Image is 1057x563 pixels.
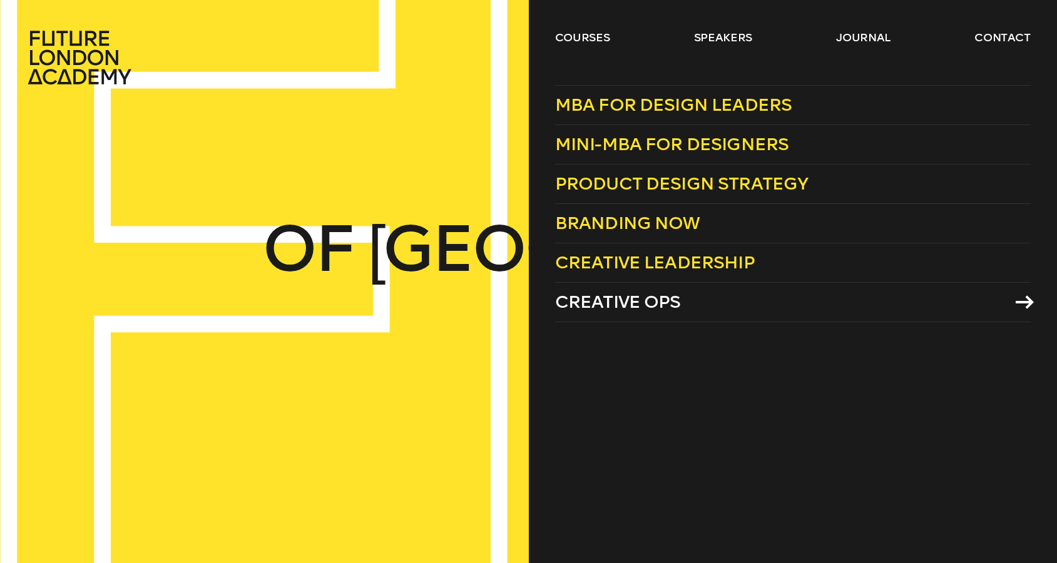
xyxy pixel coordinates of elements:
[555,243,1031,283] a: Creative Leadership
[555,125,1031,165] a: Mini-MBA for Designers
[555,252,755,273] span: Creative Leadership
[555,283,1031,322] a: Creative Ops
[555,213,700,233] span: Branding Now
[555,134,789,155] span: Mini-MBA for Designers
[555,204,1031,243] a: Branding Now
[555,94,792,115] span: MBA for Design Leaders
[836,30,891,45] a: journal
[694,30,752,45] a: speakers
[974,30,1031,45] a: contact
[555,173,809,194] span: Product Design Strategy
[555,85,1031,125] a: MBA for Design Leaders
[555,292,681,312] span: Creative Ops
[555,30,610,45] a: courses
[555,165,1031,204] a: Product Design Strategy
